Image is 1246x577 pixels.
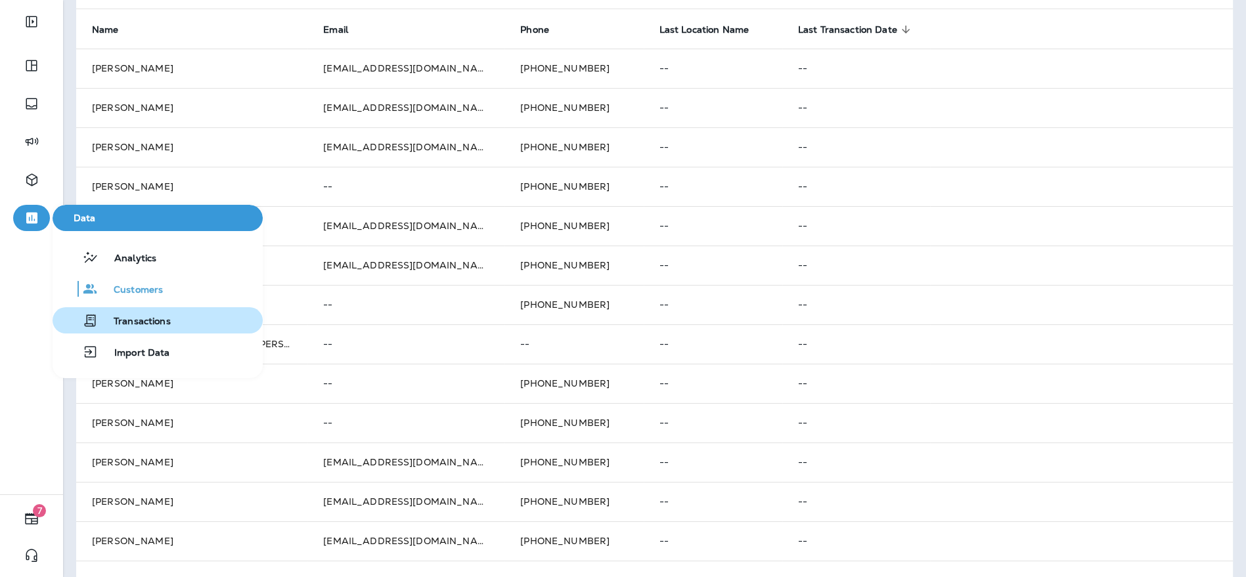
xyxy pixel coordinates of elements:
[504,521,643,561] td: [PHONE_NUMBER]
[659,457,767,467] p: --
[307,482,504,521] td: [EMAIL_ADDRESS][DOMAIN_NAME]
[99,347,170,360] span: Import Data
[798,260,1217,270] p: --
[76,482,307,521] td: [PERSON_NAME]
[76,49,307,88] td: [PERSON_NAME]
[659,496,767,507] p: --
[76,521,307,561] td: [PERSON_NAME]
[798,457,1217,467] p: --
[76,88,307,127] td: [PERSON_NAME]
[76,364,307,403] td: [PERSON_NAME]
[504,403,643,442] td: [PHONE_NUMBER]
[323,417,489,428] p: --
[323,339,489,349] p: --
[98,284,163,297] span: Customers
[659,102,767,113] p: --
[659,299,767,310] p: --
[798,299,1217,310] p: --
[504,442,643,482] td: [PHONE_NUMBER]
[307,49,504,88] td: [EMAIL_ADDRESS][DOMAIN_NAME]
[504,482,643,521] td: [PHONE_NUMBER]
[58,213,257,224] span: Data
[659,260,767,270] p: --
[13,9,50,35] button: Expand Sidebar
[798,378,1217,389] p: --
[307,127,504,167] td: [EMAIL_ADDRESS][DOMAIN_NAME]
[323,181,489,192] p: --
[323,299,489,310] p: --
[98,316,171,328] span: Transactions
[33,504,46,517] span: 7
[307,246,504,285] td: [EMAIL_ADDRESS][DOMAIN_NAME]
[504,364,643,403] td: [PHONE_NUMBER]
[76,127,307,167] td: [PERSON_NAME]
[798,181,1217,192] p: --
[659,24,749,35] span: Last Location Name
[504,206,643,246] td: [PHONE_NUMBER]
[798,496,1217,507] p: --
[92,24,119,35] span: Name
[659,378,767,389] p: --
[53,307,263,333] button: Transactions
[798,102,1217,113] p: --
[76,403,307,442] td: [PERSON_NAME]
[323,24,348,35] span: Email
[307,521,504,561] td: [EMAIL_ADDRESS][DOMAIN_NAME]
[504,88,643,127] td: [PHONE_NUMBER]
[53,276,263,302] button: Customers
[659,536,767,546] p: --
[798,142,1217,152] p: --
[76,442,307,482] td: [PERSON_NAME]
[323,378,489,389] p: --
[307,206,504,246] td: [EMAIL_ADDRESS][DOMAIN_NAME]
[53,205,263,231] button: Data
[798,339,1217,349] p: --
[659,221,767,231] p: --
[520,24,549,35] span: Phone
[659,339,767,349] p: --
[53,339,263,365] button: Import Data
[659,181,767,192] p: --
[659,63,767,74] p: --
[504,167,643,206] td: [PHONE_NUMBER]
[53,244,263,270] button: Analytics
[307,442,504,482] td: [EMAIL_ADDRESS][DOMAIN_NAME]
[76,167,307,206] td: [PERSON_NAME]
[307,88,504,127] td: [EMAIL_ADDRESS][DOMAIN_NAME]
[798,536,1217,546] p: --
[520,339,627,349] p: --
[798,24,897,35] span: Last Transaction Date
[659,142,767,152] p: --
[504,285,643,324] td: [PHONE_NUMBER]
[504,127,643,167] td: [PHONE_NUMBER]
[99,253,156,265] span: Analytics
[798,417,1217,428] p: --
[659,417,767,428] p: --
[504,246,643,285] td: [PHONE_NUMBER]
[504,49,643,88] td: [PHONE_NUMBER]
[798,63,1217,74] p: --
[798,221,1217,231] p: --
